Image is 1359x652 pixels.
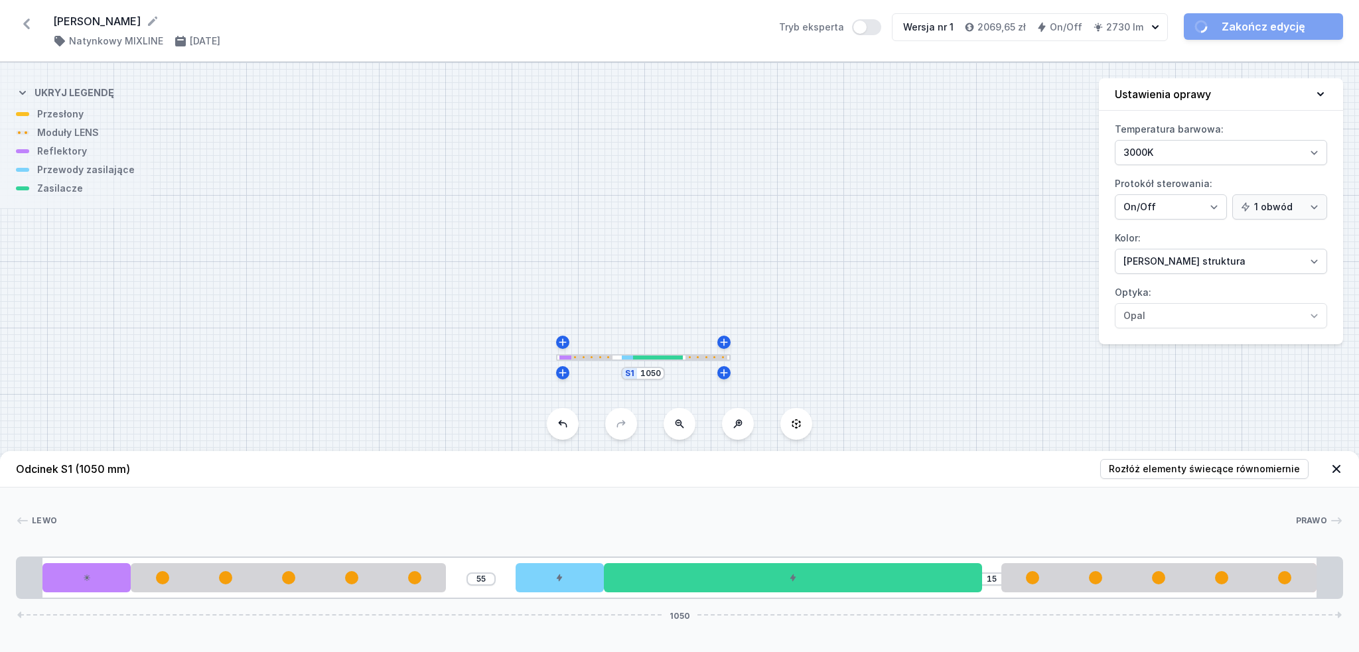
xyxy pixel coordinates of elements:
[1001,563,1317,592] div: 5 LENS module 250mm 26°
[35,86,114,99] h4: Ukryj legendę
[779,19,881,35] label: Tryb eksperta
[16,76,114,107] button: Ukryj legendę
[1050,21,1082,34] h4: On/Off
[1106,21,1143,34] h4: 2730 lm
[75,462,130,476] span: (1050 mm)
[1115,119,1327,165] label: Temperatura barwowa:
[1109,462,1300,476] span: Rozłóż elementy świecące równomiernie
[664,611,695,619] span: 1050
[1115,173,1327,220] label: Protokół sterowania:
[1115,249,1327,274] select: Kolor:
[516,563,604,592] div: Hole for power supply cable
[1115,140,1327,165] select: Temperatura barwowa:
[69,34,163,48] h4: Natynkowy MIXLINE
[42,563,131,592] div: PET next module 35°
[1115,86,1211,102] h4: Ustawienia oprawy
[981,574,1002,584] input: Wymiar [mm]
[16,461,130,477] h4: Odcinek S1
[1296,515,1328,526] span: Prawo
[1100,459,1309,479] button: Rozłóż elementy świecące równomiernie
[892,13,1168,41] button: Wersja nr 12069,65 złOn/Off2730 lm
[470,574,492,584] input: Wymiar [mm]
[190,34,220,48] h4: [DATE]
[604,563,982,592] div: ON/OFF Driver - up to 32W
[1115,282,1327,328] label: Optyka:
[131,563,446,592] div: 5 LENS module 250mm 54°
[1232,194,1327,220] select: Protokół sterowania:
[1115,194,1227,220] select: Protokół sterowania:
[640,368,661,379] input: Wymiar [mm]
[1099,78,1343,111] button: Ustawienia oprawy
[146,15,159,28] button: Edytuj nazwę projektu
[903,21,954,34] div: Wersja nr 1
[53,13,763,29] form: [PERSON_NAME]
[1115,228,1327,274] label: Kolor:
[977,21,1026,34] h4: 2069,65 zł
[1115,303,1327,328] select: Optyka:
[32,515,57,526] span: Lewo
[852,19,881,35] button: Tryb eksperta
